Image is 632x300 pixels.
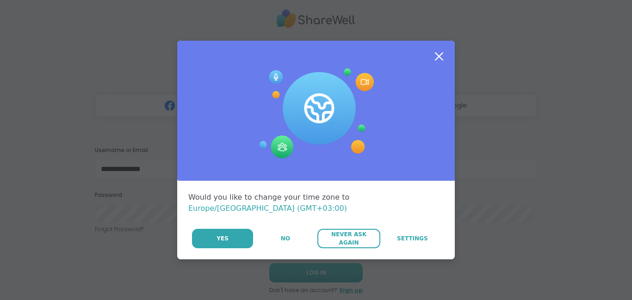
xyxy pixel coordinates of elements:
span: Europe/[GEOGRAPHIC_DATA] (GMT+03:00) [188,204,347,213]
div: Would you like to change your time zone to [188,192,444,214]
img: Session Experience [258,68,374,159]
span: Yes [217,234,229,243]
span: No [281,234,290,243]
button: No [254,229,316,248]
a: Settings [381,229,444,248]
button: Yes [192,229,253,248]
span: Settings [397,234,428,243]
button: Never Ask Again [317,229,380,248]
span: Never Ask Again [322,230,375,247]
